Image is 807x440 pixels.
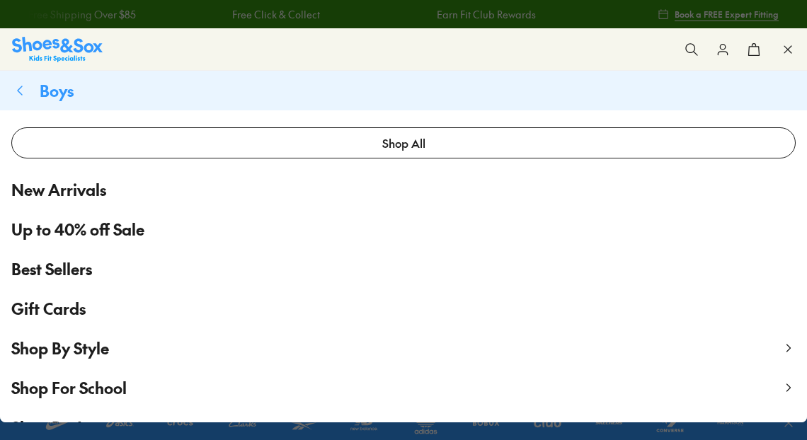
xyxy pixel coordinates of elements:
span: New Arrivals [11,178,106,202]
span: Book a FREE Expert Fitting [675,8,779,21]
span: Shop By Style [11,337,109,359]
span: Shop For School [11,377,127,398]
span: Gift Cards [11,297,86,320]
span: Up to 40% off Sale [11,218,144,241]
span: Best Sellers [11,257,92,281]
a: Shop All [11,127,796,158]
a: Free Shipping Over $85 [28,7,135,22]
a: Earn Fit Club Rewards [436,7,535,22]
a: Free Click & Collect [232,7,320,22]
a: Book a FREE Expert Fitting [658,1,779,27]
img: SNS_Logo_Responsive.svg [12,37,103,62]
span: Boys [40,80,74,101]
a: Shoes & Sox [12,37,103,62]
span: Shop By Age [11,417,104,438]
